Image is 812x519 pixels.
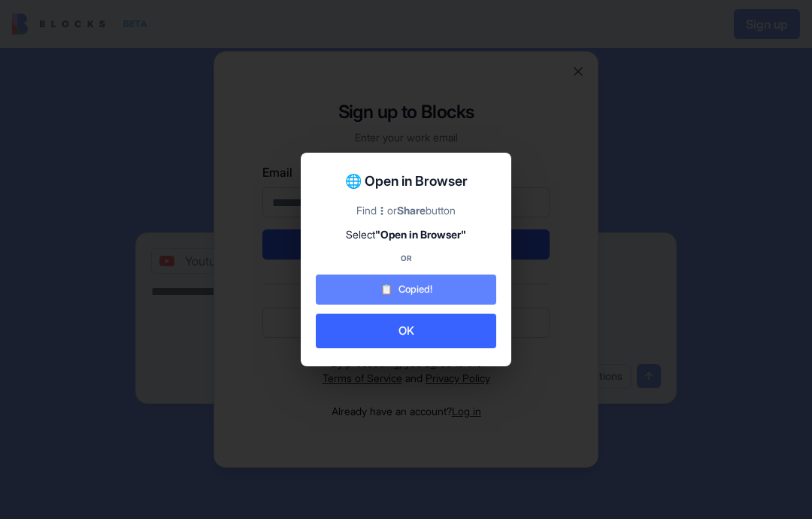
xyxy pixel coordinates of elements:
[401,253,412,263] strong: OR
[316,275,496,305] button: 📋 Copied!
[316,203,496,218] div: Find or button
[397,204,426,217] strong: Share
[316,314,496,349] button: OK
[398,282,432,297] span: Copied!
[316,227,496,242] div: Select
[377,204,387,217] strong: ⋮
[380,282,392,297] span: 📋
[316,171,496,191] h2: 🌐 Open in Browser
[375,228,466,241] strong: "Open in Browser"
